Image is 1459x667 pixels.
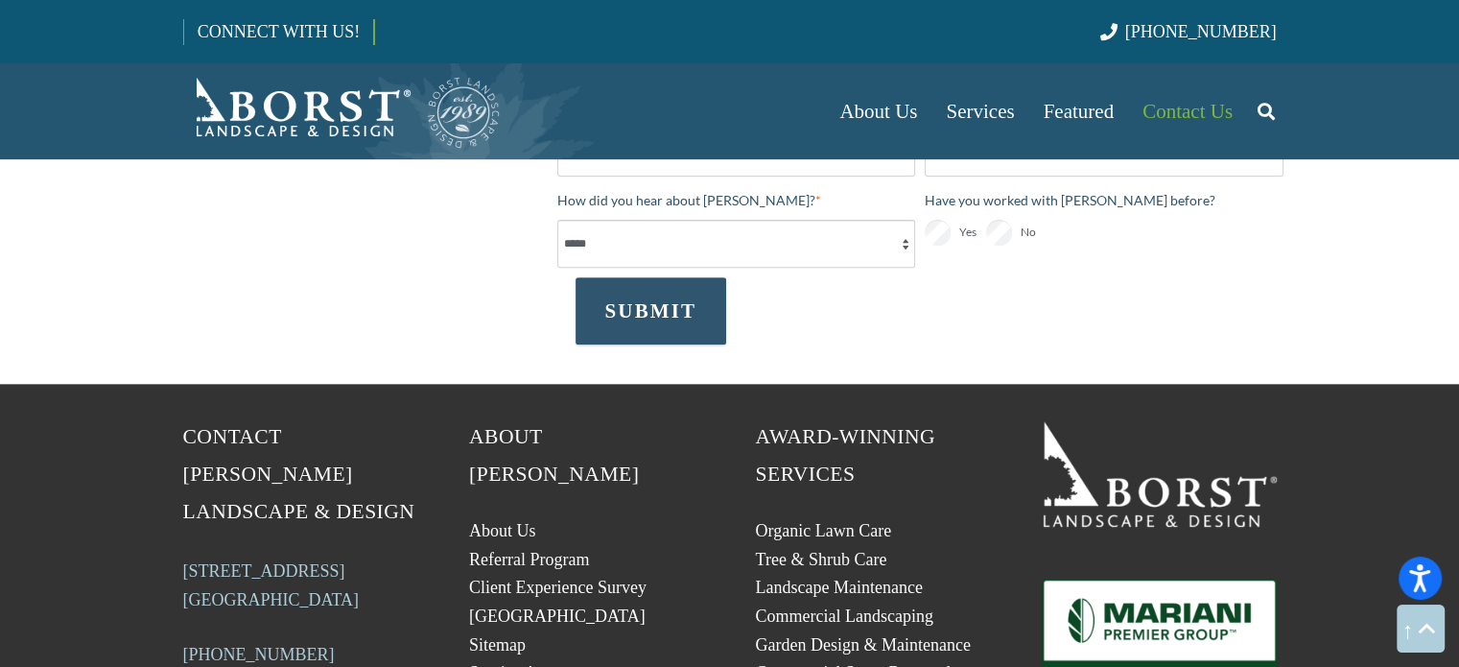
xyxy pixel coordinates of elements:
a: [PHONE_NUMBER] [1100,22,1276,41]
span: Contact [PERSON_NAME] Landscape & Design [183,425,415,523]
a: Landscape Maintenance [756,578,923,597]
span: Have you worked with [PERSON_NAME] before? [925,192,1215,208]
span: How did you hear about [PERSON_NAME]? [557,192,815,208]
a: Tree & Shrub Care [756,550,887,569]
a: 19BorstLandscape_Logo_W [1042,418,1277,526]
span: Featured [1044,100,1114,123]
span: About Us [839,100,917,123]
span: [PHONE_NUMBER] [1125,22,1277,41]
span: Award-Winning Services [756,425,935,486]
a: Organic Lawn Care [756,521,892,540]
a: Search [1247,87,1285,135]
a: Referral Program [469,550,589,569]
a: Client Experience Survey [469,578,647,597]
a: Contact Us [1128,63,1247,159]
a: Back to top [1397,605,1445,653]
button: SUBMIT [576,277,726,345]
input: Yes [925,220,951,246]
a: Borst-Logo [183,73,502,150]
input: No [986,220,1012,246]
span: Contact Us [1142,100,1233,123]
span: Services [946,100,1014,123]
a: About Us [825,63,931,159]
a: [STREET_ADDRESS][GEOGRAPHIC_DATA] [183,561,360,609]
a: CONNECT WITH US! [184,9,373,55]
span: Yes [959,221,977,244]
a: Commercial Landscaping [756,607,933,626]
a: Garden Design & Maintenance [756,635,971,655]
span: No [1021,221,1036,244]
a: Services [931,63,1028,159]
span: About [PERSON_NAME] [469,425,639,486]
a: Featured [1029,63,1128,159]
a: [GEOGRAPHIC_DATA] [469,607,646,626]
a: Sitemap [469,635,526,655]
a: [PHONE_NUMBER] [183,645,335,664]
a: About Us [469,521,536,540]
select: How did you hear about [PERSON_NAME]?* [557,220,916,268]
